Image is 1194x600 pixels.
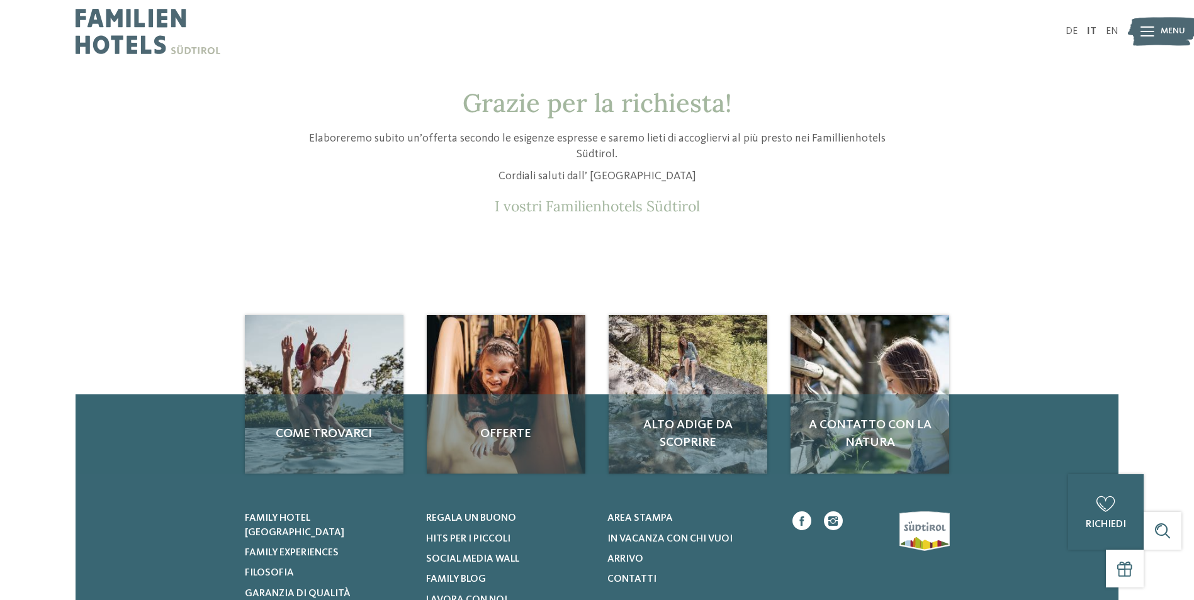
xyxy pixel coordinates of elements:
a: Area stampa [607,511,773,525]
span: A contatto con la natura [803,416,937,452]
img: Richiesta [791,315,949,474]
p: Cordiali saluti dall’ [GEOGRAPHIC_DATA] [298,169,896,184]
a: Family hotel [GEOGRAPHIC_DATA] [245,511,410,540]
span: Garanzia di qualità [245,589,351,599]
a: Regala un buono [426,511,592,525]
a: Richiesta Come trovarci [245,315,403,474]
a: Filosofia [245,566,410,580]
span: Alto Adige da scoprire [621,416,755,452]
img: Richiesta [245,315,403,474]
span: Family hotel [GEOGRAPHIC_DATA] [245,513,344,537]
p: I vostri Familienhotels Südtirol [298,197,896,215]
span: Family experiences [245,548,339,558]
span: Regala un buono [426,513,516,523]
span: Hits per i piccoli [426,534,510,544]
span: richiedi [1086,519,1126,530]
span: In vacanza con chi vuoi [607,534,733,544]
img: Richiesta [609,315,767,474]
span: Family Blog [426,574,486,584]
a: Richiesta Alto Adige da scoprire [609,315,767,474]
a: Social Media Wall [426,552,592,566]
p: Elaboreremo subito un’offerta secondo le esigenze espresse e saremo lieti di accogliervi al più p... [298,131,896,162]
a: DE [1066,26,1078,36]
a: Family Blog [426,572,592,586]
span: Grazie per la richiesta! [463,87,732,119]
img: Richiesta [427,315,585,474]
a: Richiesta A contatto con la natura [791,315,949,474]
span: Come trovarci [257,425,391,443]
a: Hits per i piccoli [426,532,592,546]
a: Contatti [607,572,773,586]
span: Filosofia [245,568,294,578]
a: Family experiences [245,546,410,560]
span: Offerte [439,425,573,443]
a: richiedi [1068,474,1144,550]
span: Area stampa [607,513,673,523]
span: Arrivo [607,554,643,564]
a: IT [1087,26,1096,36]
span: Social Media Wall [426,554,519,564]
span: Contatti [607,574,656,584]
a: EN [1106,26,1118,36]
a: Arrivo [607,552,773,566]
span: Menu [1161,25,1185,38]
a: Richiesta Offerte [427,315,585,474]
a: In vacanza con chi vuoi [607,532,773,546]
